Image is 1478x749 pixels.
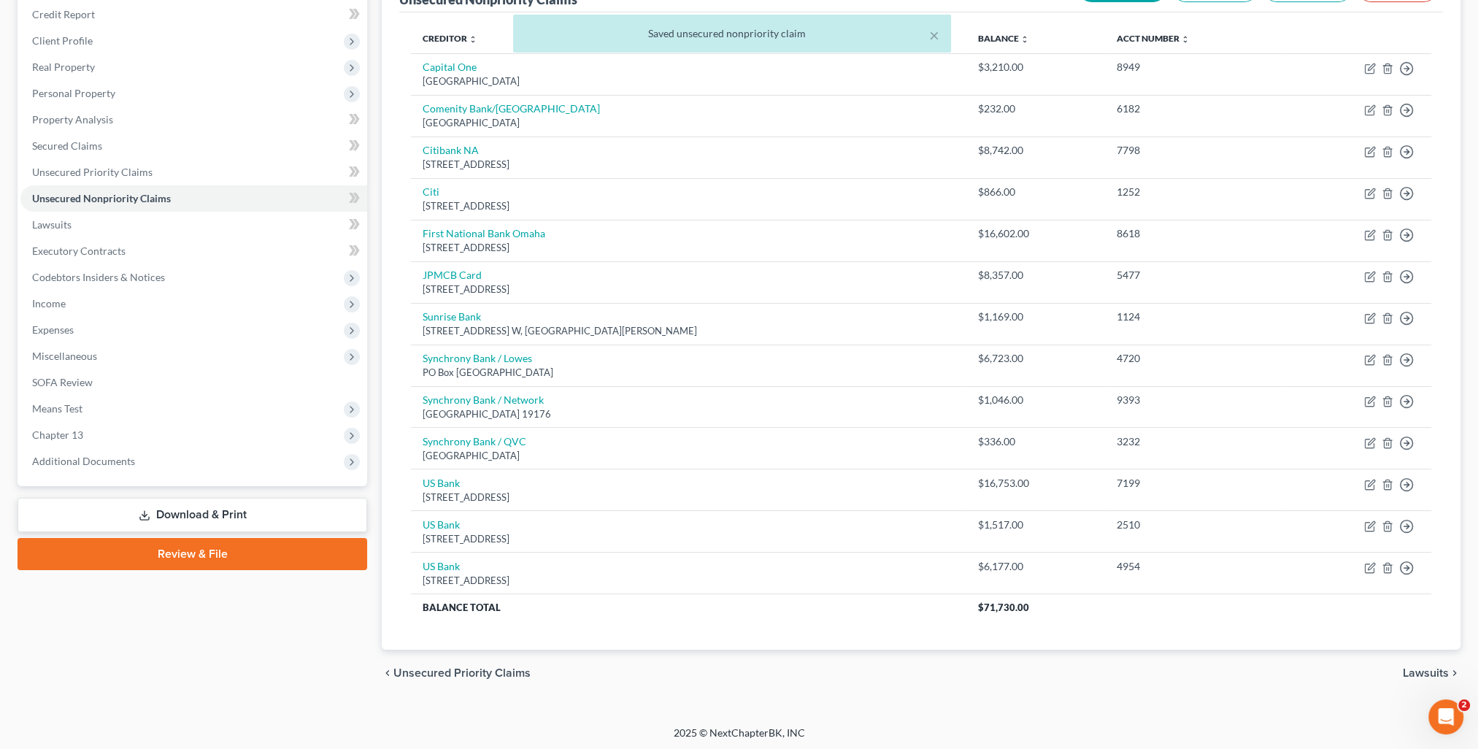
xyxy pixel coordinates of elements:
div: $3,210.00 [978,60,1093,74]
th: Balance Total [411,594,966,621]
i: chevron_right [1449,667,1460,679]
a: Review & File [18,538,367,570]
a: Synchrony Bank / QVC [423,435,526,448]
div: PO Box [GEOGRAPHIC_DATA] [423,366,954,380]
a: Synchrony Bank / Network [423,393,544,406]
span: Miscellaneous [32,350,97,362]
a: US Bank [423,560,460,572]
span: Lawsuits [1403,667,1449,679]
div: $336.00 [978,434,1093,449]
a: Unsecured Priority Claims [20,159,367,185]
a: Unsecured Nonpriority Claims [20,185,367,212]
div: 7199 [1117,476,1273,491]
a: US Bank [423,518,460,531]
span: Chapter 13 [32,429,83,441]
a: Capital One [423,61,477,73]
div: [STREET_ADDRESS] [423,158,954,172]
iframe: Intercom live chat [1428,699,1463,734]
div: [STREET_ADDRESS] [423,283,954,296]
div: [STREET_ADDRESS] W, [GEOGRAPHIC_DATA][PERSON_NAME] [423,324,954,338]
i: chevron_left [382,667,393,679]
div: 7798 [1117,143,1273,158]
span: Means Test [32,402,82,415]
div: $8,742.00 [978,143,1093,158]
button: Lawsuits chevron_right [1403,667,1460,679]
a: Citibank NA [423,144,479,156]
div: [STREET_ADDRESS] [423,574,954,588]
button: chevron_left Unsecured Priority Claims [382,667,531,679]
span: Additional Documents [32,455,135,467]
span: Credit Report [32,8,95,20]
a: Lawsuits [20,212,367,238]
span: Personal Property [32,87,115,99]
div: 1252 [1117,185,1273,199]
div: [GEOGRAPHIC_DATA] [423,449,954,463]
div: [GEOGRAPHIC_DATA] [423,74,954,88]
div: $6,723.00 [978,351,1093,366]
div: 4720 [1117,351,1273,366]
div: Saved unsecured nonpriority claim [525,26,939,41]
a: US Bank [423,477,460,489]
span: 2 [1458,699,1470,711]
div: 3232 [1117,434,1273,449]
a: Property Analysis [20,107,367,133]
span: Real Property [32,61,95,73]
span: Expenses [32,323,74,336]
span: Income [32,297,66,310]
div: [GEOGRAPHIC_DATA] [423,116,954,130]
div: $1,517.00 [978,518,1093,532]
button: × [929,26,939,44]
div: 6182 [1117,101,1273,116]
a: Download & Print [18,498,367,532]
div: $866.00 [978,185,1093,199]
a: Synchrony Bank / Lowes [423,352,532,364]
div: 2510 [1117,518,1273,532]
a: SOFA Review [20,369,367,396]
div: $232.00 [978,101,1093,116]
div: [STREET_ADDRESS] [423,491,954,504]
div: 5477 [1117,268,1273,283]
a: Citi [423,185,439,198]
a: Sunrise Bank [423,310,481,323]
a: First National Bank Omaha [423,227,545,239]
div: $1,169.00 [978,310,1093,324]
div: [STREET_ADDRESS] [423,532,954,546]
div: $1,046.00 [978,393,1093,407]
span: Secured Claims [32,139,102,152]
div: $6,177.00 [978,559,1093,574]
div: 8618 [1117,226,1273,241]
a: Comenity Bank/[GEOGRAPHIC_DATA] [423,102,600,115]
div: 1124 [1117,310,1273,324]
span: Unsecured Nonpriority Claims [32,192,171,204]
div: [STREET_ADDRESS] [423,241,954,255]
div: $16,602.00 [978,226,1093,241]
span: Unsecured Priority Claims [393,667,531,679]
span: Unsecured Priority Claims [32,166,153,178]
a: Secured Claims [20,133,367,159]
span: SOFA Review [32,376,93,388]
a: Executory Contracts [20,238,367,264]
a: JPMCB Card [423,269,482,281]
div: 4954 [1117,559,1273,574]
span: Property Analysis [32,113,113,126]
div: $16,753.00 [978,476,1093,491]
div: 9393 [1117,393,1273,407]
span: Executory Contracts [32,245,126,257]
div: 8949 [1117,60,1273,74]
div: [STREET_ADDRESS] [423,199,954,213]
a: Credit Report [20,1,367,28]
span: $71,730.00 [978,602,1029,613]
div: [GEOGRAPHIC_DATA] 19176 [423,407,954,421]
span: Codebtors Insiders & Notices [32,271,165,283]
div: $8,357.00 [978,268,1093,283]
span: Lawsuits [32,218,72,231]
